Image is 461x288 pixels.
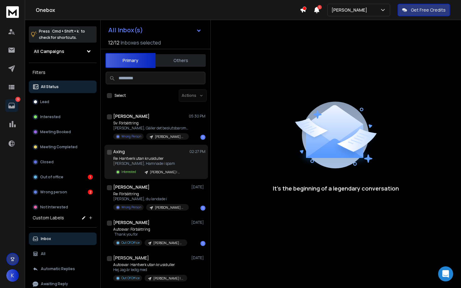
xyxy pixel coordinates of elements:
[40,175,63,180] p: Out of office
[200,135,205,140] div: 1
[36,6,300,14] h1: Onebox
[29,233,97,245] button: Inbox
[113,196,188,202] p: [PERSON_NAME], du landade i
[40,160,54,165] p: Closed
[108,27,143,33] h1: All Inbox(s)
[113,227,187,232] p: Autosvar: Förbättring
[29,141,97,153] button: Meeting Completed
[40,114,61,119] p: Interested
[34,48,64,55] h1: All Campaigns
[113,149,125,155] h1: Axing
[153,276,183,281] p: [PERSON_NAME] | Kreativism | 001
[5,99,18,112] a: 3
[33,215,64,221] h3: Custom Labels
[438,266,453,281] div: Open Intercom Messenger
[41,84,59,89] p: All Status
[113,255,149,261] h1: [PERSON_NAME]
[88,175,93,180] div: 1
[113,262,187,267] p: Autosvar: Hantverk utan krusiduller
[29,45,97,58] button: All Campaigns
[29,81,97,93] button: All Status
[88,190,93,195] div: 2
[103,24,207,36] button: All Inbox(s)
[29,201,97,213] button: Not Interested
[41,281,68,286] p: Awaiting Reply
[6,269,19,282] button: K
[191,220,205,225] p: [DATE]
[398,4,450,16] button: Get Free Credits
[153,241,183,245] p: [PERSON_NAME] 002
[113,113,150,119] h1: [PERSON_NAME]
[121,240,140,245] p: Out Of Office
[29,263,97,275] button: Automatic Replies
[411,7,446,13] p: Get Free Credits
[29,96,97,108] button: Lead
[29,171,97,183] button: Out of office1
[113,161,184,166] p: [PERSON_NAME], Hamnade i spam
[51,28,80,35] span: Cmd + Shift + k
[121,205,141,210] p: Wrong Person
[40,190,67,195] p: Wrong person
[191,255,205,260] p: [DATE]
[114,93,126,98] label: Select
[29,186,97,198] button: Wrong person2
[113,184,150,190] h1: [PERSON_NAME]
[39,28,85,41] p: Press to check for shortcuts.
[40,129,71,134] p: Meeting Booked
[113,219,150,226] h1: [PERSON_NAME]
[113,191,188,196] p: Re: Förbättring
[113,267,187,272] p: Hej Jag är ledig med
[155,134,185,139] p: [PERSON_NAME] 002
[150,170,180,175] p: [PERSON_NAME] | Kreativism | 001
[113,232,187,237] p: Thank you for
[200,206,205,211] div: 1
[40,99,49,104] p: Lead
[40,144,77,149] p: Meeting Completed
[15,97,20,102] p: 3
[108,39,119,46] span: 12 / 12
[29,126,97,138] button: Meeting Booked
[121,39,161,46] h3: Inboxes selected
[113,121,188,126] p: Sv: Förbättring
[41,251,45,256] p: All
[41,266,75,271] p: Automatic Replies
[29,156,97,168] button: Closed
[121,276,140,280] p: Out Of Office
[29,68,97,77] h3: Filters
[156,54,206,67] button: Others
[317,5,322,9] span: 1
[41,236,51,241] p: Inbox
[6,6,19,18] img: logo
[29,111,97,123] button: Interested
[155,205,185,210] p: [PERSON_NAME] 002
[189,114,205,119] p: 05:30 PM
[189,149,205,154] p: 02:27 PM
[113,156,184,161] p: Re: Hantverk utan krusiduller
[273,184,399,193] p: It’s the beginning of a legendary conversation
[331,7,370,13] p: [PERSON_NAME]
[121,170,136,174] p: Interested
[200,241,205,246] div: 1
[40,205,68,210] p: Not Interested
[105,53,156,68] button: Primary
[29,248,97,260] button: All
[121,134,141,139] p: Wrong Person
[191,185,205,190] p: [DATE]
[113,126,188,131] p: [PERSON_NAME], Gäller det beslutsbarometern?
